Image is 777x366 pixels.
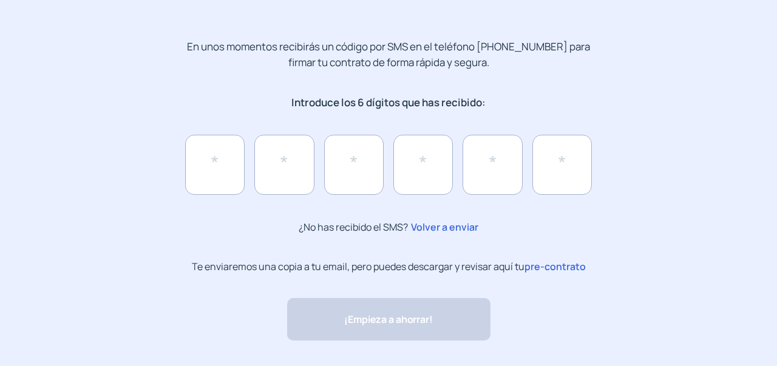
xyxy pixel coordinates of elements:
button: ¡Empieza a ahorrar! [287,298,490,341]
p: Introduce los 6 dígitos que has recibido: [177,95,601,110]
span: Volver a enviar [408,219,478,235]
span: pre-contrato [524,260,586,273]
span: ¡Empieza a ahorrar! [344,312,432,327]
p: ¿No has recibido el SMS? [299,219,478,236]
p: En unos momentos recibirás un código por SMS en el teléfono [PHONE_NUMBER] para firmar tu contrat... [177,39,601,70]
p: Te enviaremos una copia a tu email, pero puedes descargar y revisar aquí tu [192,260,586,274]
